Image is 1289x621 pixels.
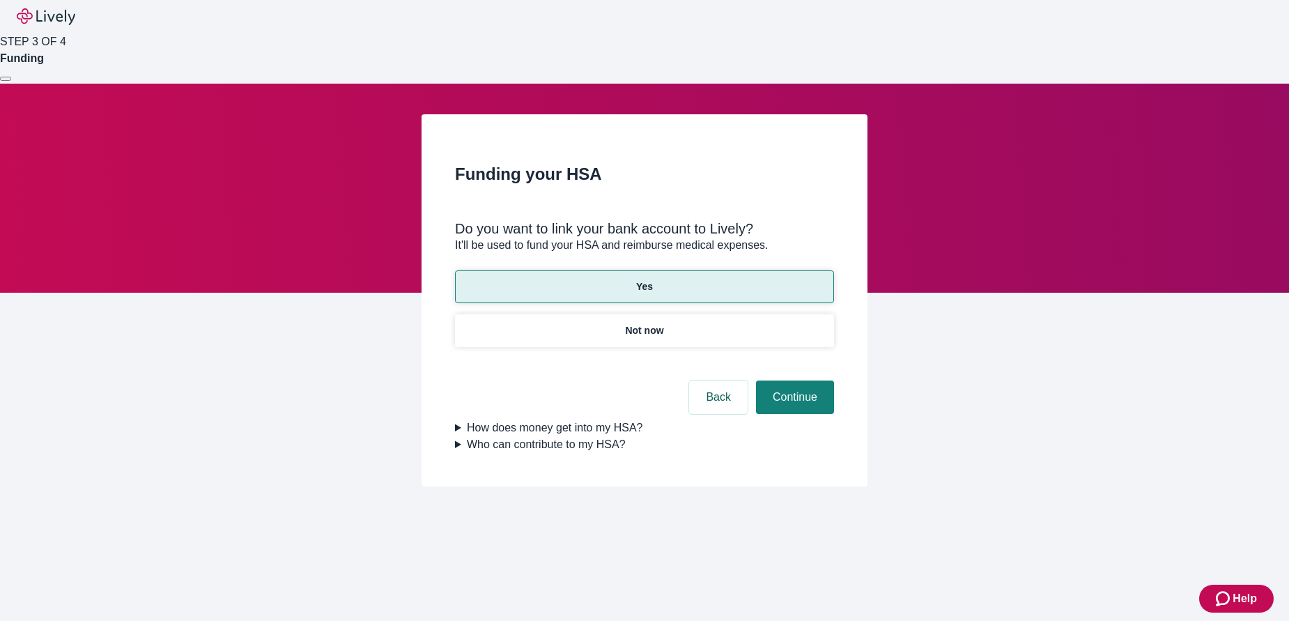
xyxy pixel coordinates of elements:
summary: How does money get into my HSA? [455,420,834,436]
button: Yes [455,270,834,303]
span: Help [1233,590,1257,607]
p: It'll be used to fund your HSA and reimburse medical expenses. [455,237,834,254]
p: Not now [625,323,663,338]
div: Do you want to link your bank account to Lively? [455,220,834,237]
p: Yes [636,279,653,294]
img: Lively [17,8,75,25]
summary: Who can contribute to my HSA? [455,436,834,453]
button: Continue [756,381,834,414]
svg: Zendesk support icon [1216,590,1233,607]
button: Back [689,381,748,414]
button: Zendesk support iconHelp [1199,585,1274,613]
button: Not now [455,314,834,347]
h2: Funding your HSA [455,162,834,187]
